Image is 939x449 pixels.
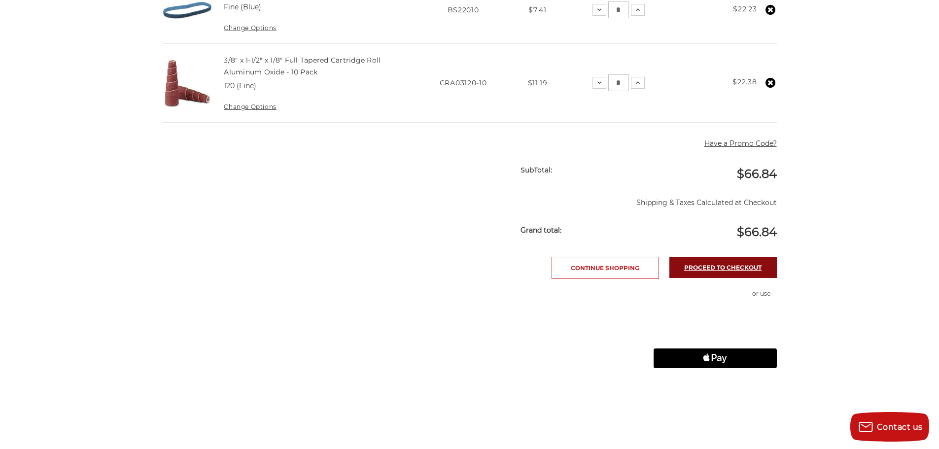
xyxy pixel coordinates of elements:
[440,78,487,87] span: CRA03120-10
[224,103,276,110] a: Change Options
[654,289,777,298] p: -- or use --
[528,5,547,14] span: $7.41
[528,78,548,87] span: $11.19
[224,56,381,76] a: 3/8" x 1-1/2" x 1/8" Full Tapered Cartridge Roll Aluminum Oxide - 10 Pack
[521,226,561,235] strong: Grand total:
[669,257,777,278] a: Proceed to checkout
[654,324,777,344] iframe: PayPal-paylater
[737,167,777,181] span: $66.84
[737,225,777,239] span: $66.84
[732,77,757,86] strong: $22.38
[163,58,212,107] img: Cartridge Roll 3/8" x 1-1/2" x 1/8" Full Tapered
[521,158,649,182] div: SubTotal:
[521,190,776,208] p: Shipping & Taxes Calculated at Checkout
[608,1,629,18] input: 1/2" x 24" Surface Conditioning Sanding Belt Quantity:
[224,2,261,12] dd: Fine (Blue)
[224,24,276,32] a: Change Options
[608,74,629,91] input: 3/8" x 1-1/2" x 1/8" Full Tapered Cartridge Roll Aluminum Oxide - 10 Pack Quantity:
[704,138,777,149] button: Have a Promo Code?
[552,257,659,279] a: Continue Shopping
[850,412,929,442] button: Contact us
[733,4,757,13] strong: $22.23
[877,422,923,432] span: Contact us
[448,5,479,14] span: BS22010
[224,81,256,91] dd: 120 (Fine)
